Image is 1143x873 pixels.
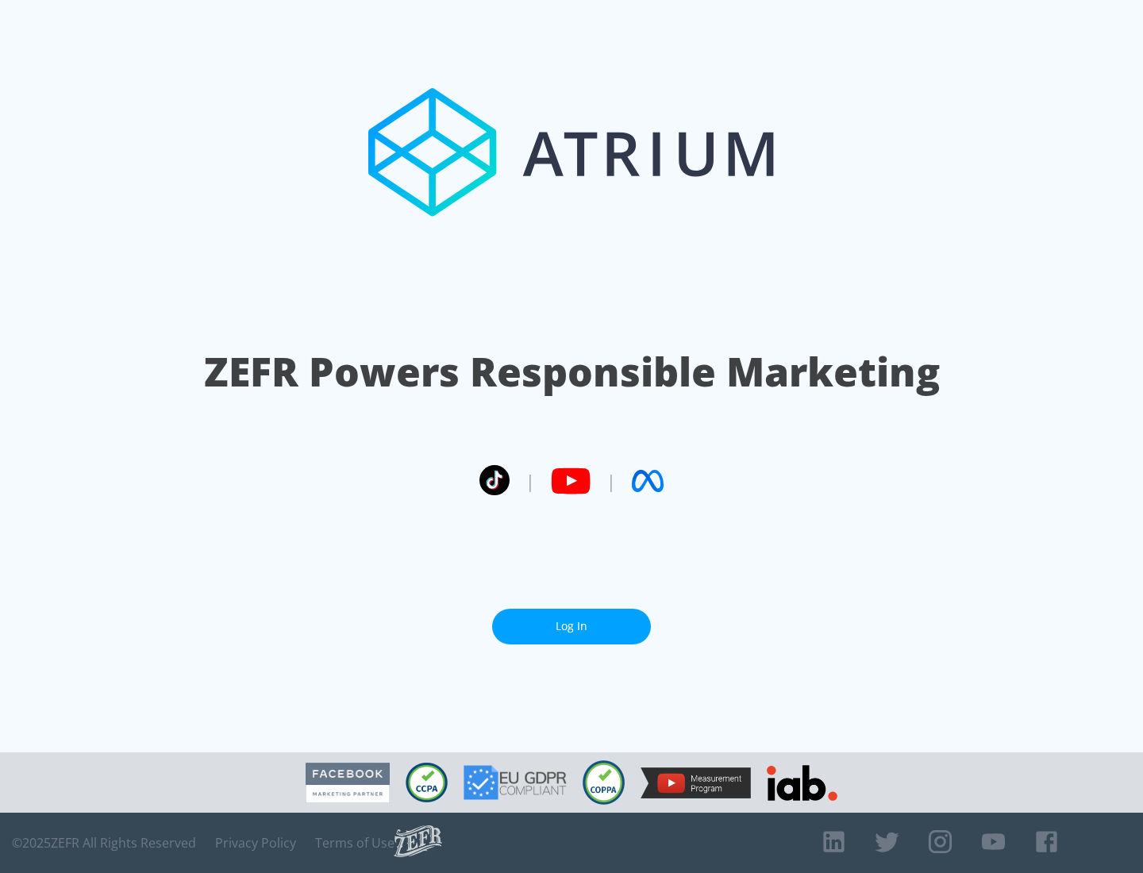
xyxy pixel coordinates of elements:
img: Facebook Marketing Partner [306,763,390,803]
img: GDPR Compliant [464,765,567,800]
img: IAB [767,765,837,801]
a: Privacy Policy [215,835,296,851]
img: CCPA Compliant [406,763,448,802]
img: COPPA Compliant [583,760,625,805]
a: Log In [492,609,651,644]
span: | [525,469,535,493]
img: YouTube Measurement Program [641,767,751,798]
span: © 2025 ZEFR All Rights Reserved [12,835,196,851]
span: | [606,469,616,493]
a: Terms of Use [315,835,394,851]
h1: ZEFR Powers Responsible Marketing [204,344,940,399]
